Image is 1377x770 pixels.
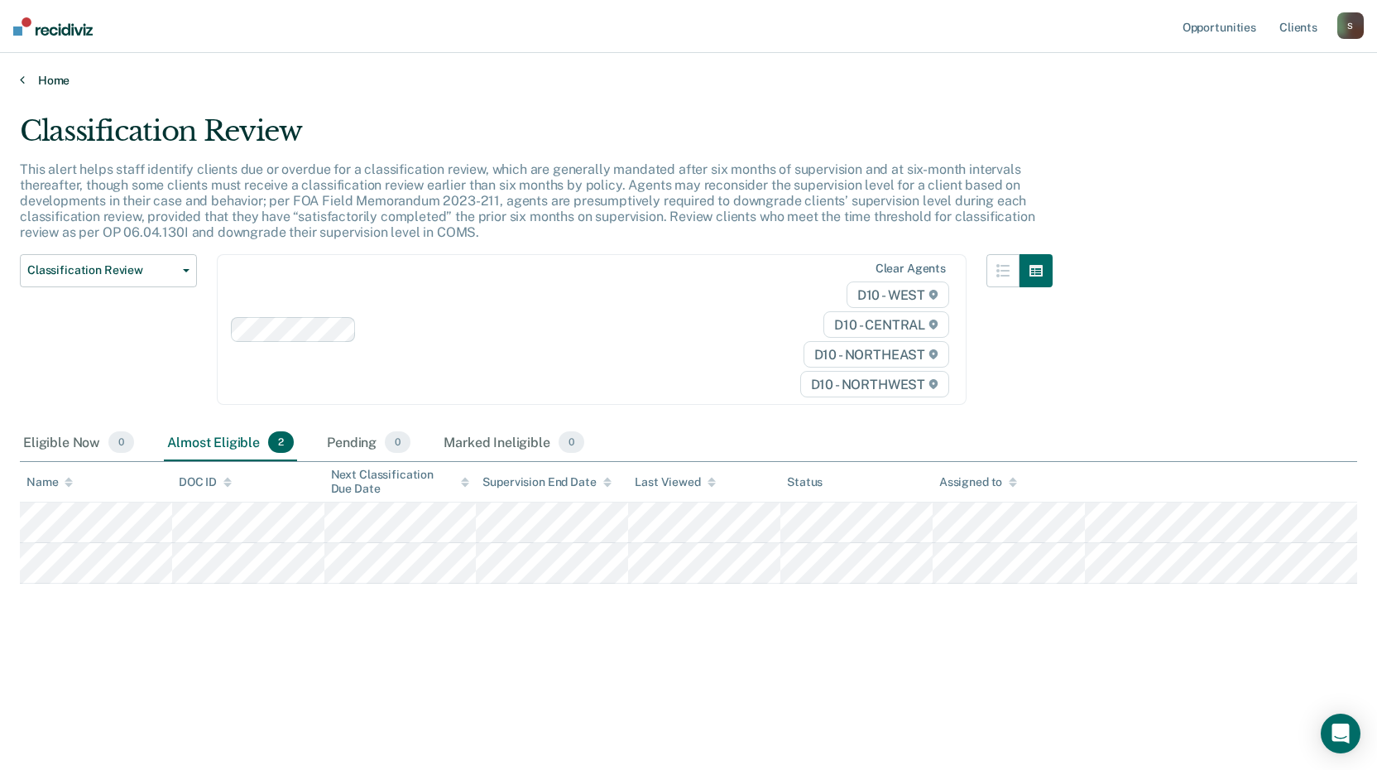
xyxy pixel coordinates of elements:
span: D10 - NORTHEAST [804,341,949,368]
div: Last Viewed [635,475,715,489]
span: 0 [108,431,134,453]
div: Almost Eligible2 [164,425,297,461]
div: Pending0 [324,425,414,461]
a: Home [20,73,1357,88]
span: 0 [385,431,410,453]
div: Open Intercom Messenger [1321,714,1360,753]
div: Assigned to [939,475,1017,489]
div: Next Classification Due Date [331,468,470,496]
div: Name [26,475,73,489]
button: S [1337,12,1364,39]
span: 2 [268,431,294,453]
div: Eligible Now0 [20,425,137,461]
span: D10 - CENTRAL [823,311,949,338]
div: Status [787,475,823,489]
span: 0 [559,431,584,453]
div: DOC ID [179,475,232,489]
div: Supervision End Date [482,475,611,489]
div: Marked Ineligible0 [440,425,588,461]
div: Clear agents [876,262,946,276]
button: Classification Review [20,254,197,287]
p: This alert helps staff identify clients due or overdue for a classification review, which are gen... [20,161,1034,241]
span: D10 - WEST [847,282,949,308]
span: Classification Review [27,263,176,277]
div: Classification Review [20,114,1053,161]
img: Recidiviz [13,17,93,36]
span: D10 - NORTHWEST [800,371,949,397]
